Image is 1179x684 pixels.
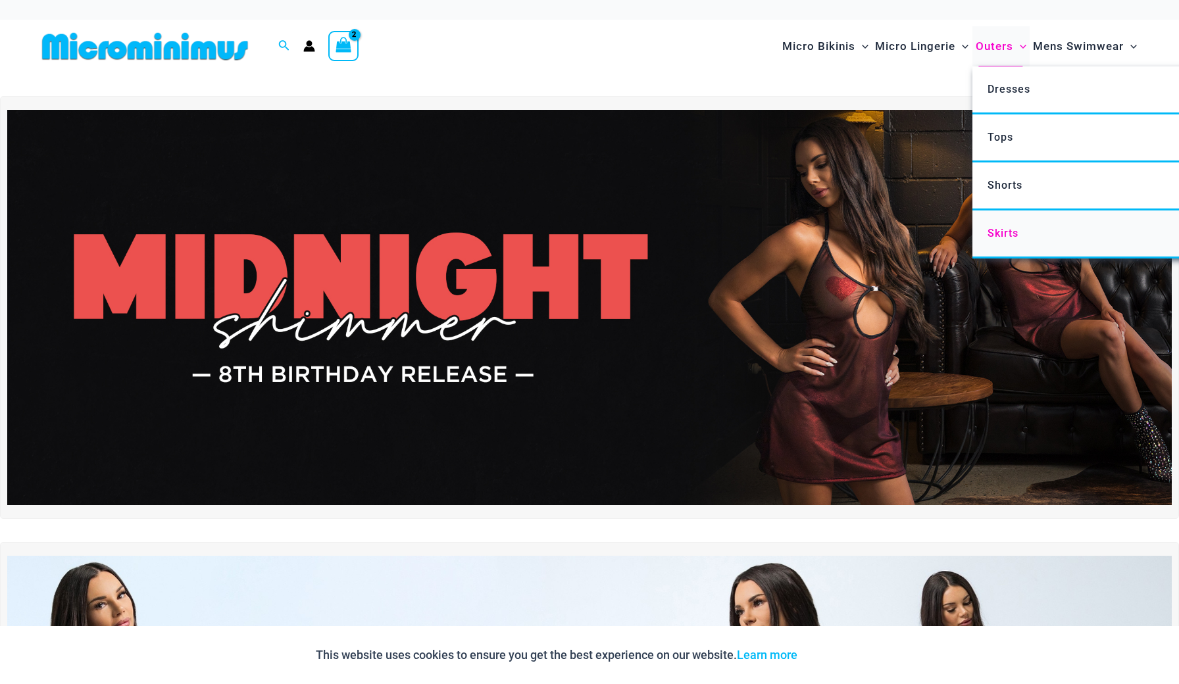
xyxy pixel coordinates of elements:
span: Menu Toggle [1013,30,1026,63]
img: Midnight Shimmer Red Dress [7,110,1172,506]
span: Mens Swimwear [1033,30,1124,63]
span: Skirts [988,227,1018,239]
span: Dresses [988,83,1030,95]
span: Micro Lingerie [875,30,955,63]
a: OutersMenu ToggleMenu Toggle [972,26,1030,66]
a: Account icon link [303,40,315,52]
span: Tops [988,131,1013,143]
span: Menu Toggle [1124,30,1137,63]
span: Menu Toggle [955,30,968,63]
a: Micro BikinisMenu ToggleMenu Toggle [779,26,872,66]
nav: Site Navigation [777,24,1142,68]
span: Micro Bikinis [782,30,855,63]
a: Search icon link [278,38,290,55]
button: Accept [807,639,863,671]
span: Menu Toggle [855,30,868,63]
a: Micro LingerieMenu ToggleMenu Toggle [872,26,972,66]
span: Outers [976,30,1013,63]
img: MM SHOP LOGO FLAT [37,32,253,61]
p: This website uses cookies to ensure you get the best experience on our website. [316,645,797,665]
a: Learn more [737,648,797,662]
a: View Shopping Cart, 2 items [328,31,359,61]
a: Mens SwimwearMenu ToggleMenu Toggle [1030,26,1140,66]
span: Shorts [988,179,1022,191]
